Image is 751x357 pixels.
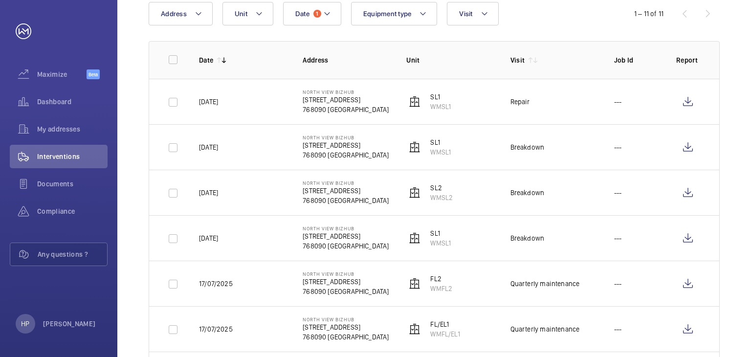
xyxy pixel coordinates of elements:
p: SL1 [430,92,451,102]
p: 768090 [GEOGRAPHIC_DATA] [303,332,389,342]
span: Interventions [37,152,108,161]
p: FL/EL1 [430,319,460,329]
p: [STREET_ADDRESS] [303,95,389,105]
p: 768090 [GEOGRAPHIC_DATA] [303,196,389,205]
span: Any questions ? [38,249,107,259]
p: [STREET_ADDRESS] [303,140,389,150]
p: WMSL1 [430,147,451,157]
span: Equipment type [363,10,412,18]
p: [DATE] [199,142,218,152]
div: Quarterly maintenance [510,324,580,334]
button: Unit [222,2,273,25]
p: 17/07/2025 [199,279,233,289]
p: Unit [406,55,494,65]
span: Beta [87,69,100,79]
p: --- [614,233,622,243]
p: 768090 [GEOGRAPHIC_DATA] [303,287,389,296]
img: elevator.svg [409,141,420,153]
p: 17/07/2025 [199,324,233,334]
p: --- [614,97,622,107]
div: Repair [510,97,530,107]
span: 1 [313,10,321,18]
p: 768090 [GEOGRAPHIC_DATA] [303,105,389,114]
p: North View Bizhub [303,225,389,231]
p: 768090 [GEOGRAPHIC_DATA] [303,241,389,251]
div: Breakdown [510,233,545,243]
span: Maximize [37,69,87,79]
p: [DATE] [199,188,218,198]
img: elevator.svg [409,187,420,199]
p: Report [676,55,700,65]
p: --- [614,142,622,152]
p: Date [199,55,213,65]
div: Breakdown [510,188,545,198]
p: --- [614,188,622,198]
div: 1 – 11 of 11 [634,9,663,19]
p: North View Bizhub [303,89,389,95]
p: [STREET_ADDRESS] [303,231,389,241]
p: --- [614,279,622,289]
p: [STREET_ADDRESS] [303,322,389,332]
p: North View Bizhub [303,134,389,140]
p: [DATE] [199,233,218,243]
span: Unit [235,10,247,18]
span: Compliance [37,206,108,216]
button: Date1 [283,2,341,25]
p: [STREET_ADDRESS] [303,186,389,196]
img: elevator.svg [409,323,420,335]
p: SL1 [430,137,451,147]
div: Quarterly maintenance [510,279,580,289]
div: Breakdown [510,142,545,152]
p: Visit [510,55,525,65]
p: --- [614,324,622,334]
p: HP [21,319,29,329]
button: Address [149,2,213,25]
p: North View Bizhub [303,316,389,322]
img: elevator.svg [409,232,420,244]
p: [PERSON_NAME] [43,319,96,329]
p: [DATE] [199,97,218,107]
img: elevator.svg [409,96,420,108]
p: North View Bizhub [303,180,389,186]
span: Dashboard [37,97,108,107]
p: North View Bizhub [303,271,389,277]
p: 768090 [GEOGRAPHIC_DATA] [303,150,389,160]
p: WMSL2 [430,193,453,202]
p: FL2 [430,274,452,284]
p: WMSL1 [430,238,451,248]
p: [STREET_ADDRESS] [303,277,389,287]
button: Equipment type [351,2,438,25]
button: Visit [447,2,498,25]
span: Documents [37,179,108,189]
img: elevator.svg [409,278,420,290]
span: Date [295,10,309,18]
span: Visit [459,10,472,18]
span: Address [161,10,187,18]
p: Job Id [614,55,661,65]
p: WMSL1 [430,102,451,112]
p: SL1 [430,228,451,238]
span: My addresses [37,124,108,134]
p: SL2 [430,183,453,193]
p: Address [303,55,391,65]
p: WMFL/EL1 [430,329,460,339]
p: WMFL2 [430,284,452,293]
